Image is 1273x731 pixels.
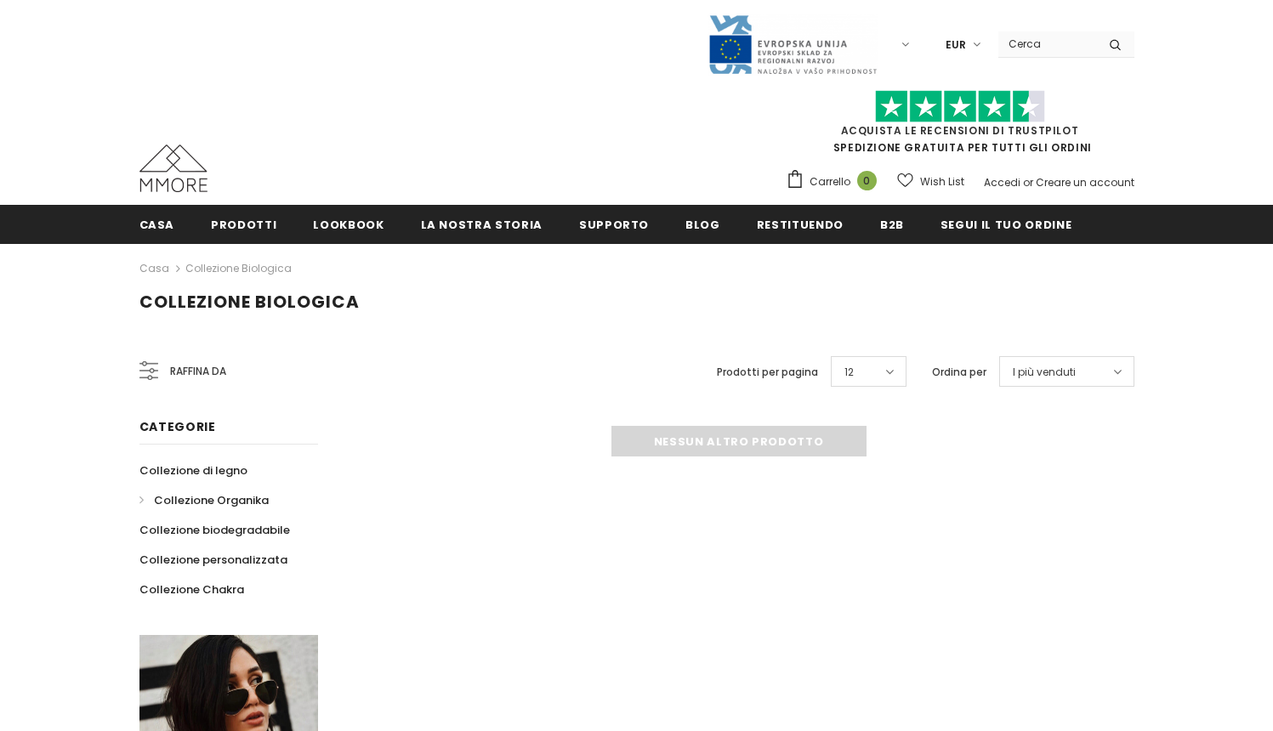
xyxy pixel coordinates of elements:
[139,485,269,515] a: Collezione Organika
[421,217,543,233] span: La nostra storia
[579,205,649,243] a: supporto
[685,205,720,243] a: Blog
[139,456,247,485] a: Collezione di legno
[1013,364,1076,381] span: I più venduti
[139,217,175,233] span: Casa
[875,90,1045,123] img: Fidati di Pilot Stars
[139,552,287,568] span: Collezione personalizzata
[139,205,175,243] a: Casa
[139,575,244,604] a: Collezione Chakra
[897,167,964,196] a: Wish List
[998,31,1096,56] input: Search Site
[139,522,290,538] span: Collezione biodegradabile
[708,37,878,51] a: Javni Razpis
[139,581,244,598] span: Collezione Chakra
[946,37,966,54] span: EUR
[139,545,287,575] a: Collezione personalizzata
[139,515,290,545] a: Collezione biodegradabile
[185,261,292,275] a: Collezione biologica
[313,217,384,233] span: Lookbook
[786,169,885,195] a: Carrello 0
[717,364,818,381] label: Prodotti per pagina
[708,14,878,76] img: Javni Razpis
[139,290,360,314] span: Collezione biologica
[880,217,904,233] span: B2B
[139,418,216,435] span: Categorie
[170,362,226,381] span: Raffina da
[1036,175,1134,190] a: Creare un account
[984,175,1020,190] a: Accedi
[810,173,850,190] span: Carrello
[154,492,269,508] span: Collezione Organika
[920,173,964,190] span: Wish List
[579,217,649,233] span: supporto
[941,205,1071,243] a: Segui il tuo ordine
[139,258,169,279] a: Casa
[880,205,904,243] a: B2B
[857,171,877,190] span: 0
[139,144,207,192] img: Casi MMORE
[313,205,384,243] a: Lookbook
[211,217,276,233] span: Prodotti
[932,364,986,381] label: Ordina per
[139,462,247,479] span: Collezione di legno
[757,217,844,233] span: Restituendo
[1023,175,1033,190] span: or
[685,217,720,233] span: Blog
[841,123,1079,138] a: Acquista le recensioni di TrustPilot
[844,364,854,381] span: 12
[211,205,276,243] a: Prodotti
[941,217,1071,233] span: Segui il tuo ordine
[421,205,543,243] a: La nostra storia
[757,205,844,243] a: Restituendo
[786,98,1134,155] span: SPEDIZIONE GRATUITA PER TUTTI GLI ORDINI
